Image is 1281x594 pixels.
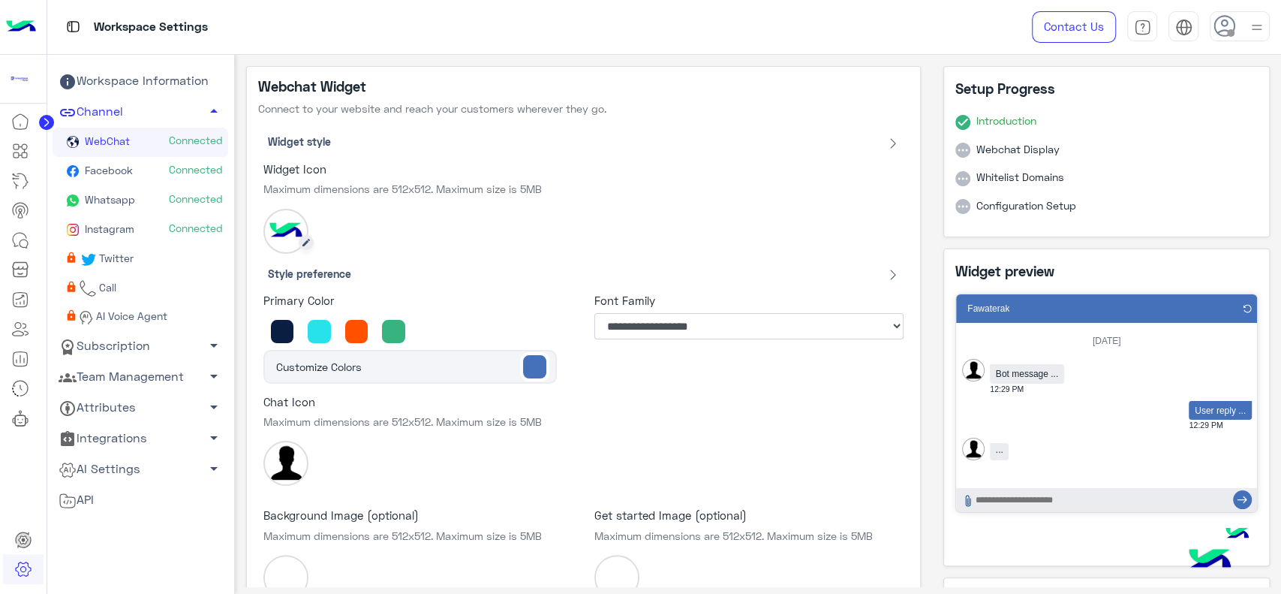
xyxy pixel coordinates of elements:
a: Subscription [53,330,228,361]
span: arrow_drop_down [205,429,223,447]
h5: Webchat Widget [258,78,910,95]
span: arrow_drop_up [205,102,223,120]
p: [DATE] [956,334,1257,348]
img: hulul-logo.png [1183,534,1236,586]
img: image [263,209,308,254]
a: AI Settings [53,454,228,485]
span: Facebook [82,164,133,176]
span: AI Voice Agent [94,309,168,322]
h6: Setup Progress [955,78,1258,99]
a: AI Voice Agent [53,303,228,331]
a: tab [1127,11,1157,43]
span: Connected [169,133,223,148]
span: WebChat [82,134,130,147]
img: Logo [6,11,36,43]
a: FacebookConnected [53,157,228,186]
a: Contact Us [1032,11,1116,43]
h6: Widget Icon [263,162,572,176]
p: Connect to your website and reach your customers wherever they go. [258,101,910,116]
a: API [53,485,228,516]
span: API [59,490,94,510]
span: arrow_drop_down [205,336,223,354]
img: tab [1134,19,1151,36]
h6: Chat Icon [263,395,572,409]
a: Channel [53,97,228,128]
h6: Get started Image (optional) [594,508,903,522]
span: Configuration Setup [976,197,1076,215]
small: 12:29 PM [990,384,1063,396]
img: profile [1247,18,1266,37]
span: → [1237,488,1247,511]
span: Style preference [268,266,351,282]
img: tab [1175,19,1192,36]
button: Style preference [263,265,904,282]
img: image [263,441,308,486]
span: Whitelist Domains [976,169,1064,186]
img: ... [962,438,985,460]
span: Fawaterak [967,303,1009,314]
a: WhatsappConnected [53,186,228,216]
a: Call [53,274,228,303]
span: Widget style [268,134,331,149]
small: 12:29 PM [1189,420,1251,432]
p: Maximum dimensions are 512x512. Maximum size is 5MB [263,181,572,197]
a: InstagramConnected [53,216,228,245]
span: arrow_drop_down [205,367,223,385]
p: Customize Colors [276,359,362,375]
a: Attributes [53,392,228,423]
span: Introduction [976,113,1036,130]
h6: Background Image (optional) [263,508,572,522]
img: ... [962,359,985,381]
span: arrow_drop_down [205,398,223,416]
img: ... [1222,519,1252,549]
a: Team Management [53,361,228,392]
span: User reply ... [1195,406,1246,416]
span: Connected [169,221,223,236]
span: arrow_drop_down [205,460,223,478]
a: Twitter [53,245,228,274]
h6: Primary Color [263,294,572,307]
h6: Font Family [594,294,903,307]
img: 171468393613305 [6,65,33,92]
button: Widget style [263,133,904,150]
p: Maximum dimensions are 512x512. Maximum size is 5MB [263,528,572,544]
span: Whatsapp [82,193,135,206]
p: ... [990,443,1009,460]
h6: Widget preview [955,261,1258,282]
a: Workspace Information [53,66,228,97]
img: tab [64,17,83,36]
span: Connected [169,191,223,207]
span: Call [97,281,117,294]
p: Workspace Settings [94,17,208,38]
p: Maximum dimensions are 512x512. Maximum size is 5MB [594,528,903,544]
span: Twitter [97,252,134,264]
span: Connected [169,162,223,177]
span: Webchat Display [976,141,1060,158]
a: WebChatConnected [53,128,228,157]
p: Bot message ... [990,364,1063,384]
p: Maximum dimensions are 512x512. Maximum size is 5MB [263,414,572,430]
span: Instagram [82,222,134,235]
a: Integrations [53,424,228,454]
